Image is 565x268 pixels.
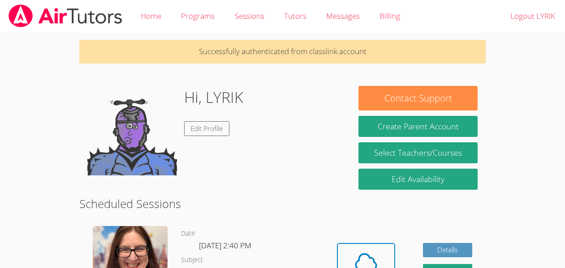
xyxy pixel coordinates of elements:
a: Edit Profile [184,121,230,136]
a: Edit Availability [358,169,478,190]
dt: Date [181,228,195,239]
p: Successfully authenticated from classlink account [79,40,486,64]
img: default.png [87,86,177,175]
img: airtutors_banner-c4298cdbf04f3fff15de1276eac7730deb9818008684d7c2e4769d2f7ddbe033.png [8,4,123,27]
a: Select Teachers/Courses [358,142,478,163]
h2: Scheduled Sessions [79,195,486,212]
h1: Hi, LYRIK [184,86,243,109]
dt: Subject [181,255,203,266]
span: Messages [326,11,360,21]
span: [DATE] 2:40 PM [199,240,251,251]
button: Create Parent Account [358,116,478,137]
button: Contact Support [358,86,478,111]
a: Details [423,243,472,258]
